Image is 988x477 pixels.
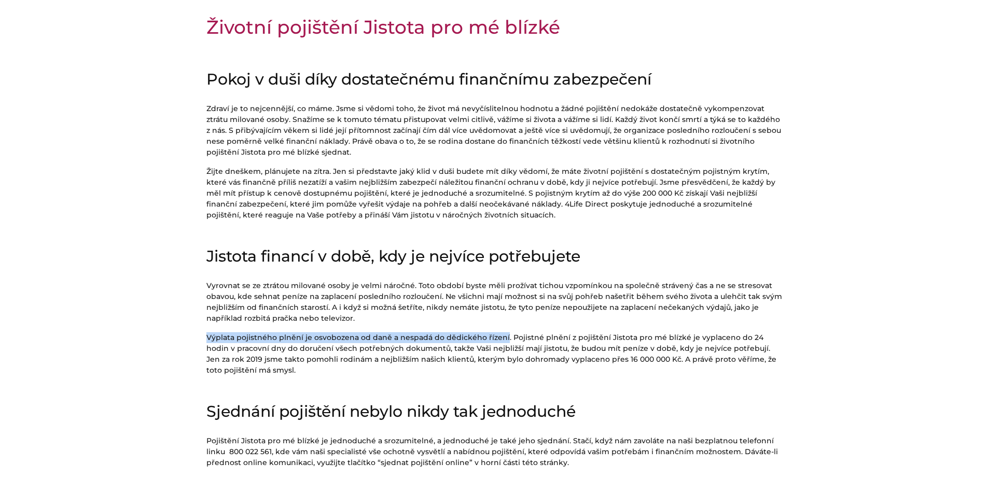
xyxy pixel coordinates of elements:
p: Pojištění Jistota pro mé blízké je jednoduché a srozumitelné, a jednoduché je také jeho sjednání.... [206,435,782,468]
p: Žijte dneškem, plánujete na zítra. Jen si představte jaký klid v duši budete mít díky vědomí, že ... [206,166,782,221]
p: Výplata pojistného plnění je osvobozena od daně a nespadá do dědického řízení. Pojistné plnění z ... [206,332,782,376]
h2: Pokoj v duši díky dostatečnému finančnímu zabezpečení [206,70,782,89]
h1: Životní pojištění Jistota pro mé blízké [206,14,782,40]
h2: Jistota financí v době, kdy je nejvíce potřebujete [206,247,782,266]
h2: Sjednání pojištění nebylo nikdy tak jednoduché [206,402,782,421]
p: Zdraví je to nejcennější, co máme. Jsme si vědomi toho, že život má nevyčíslitelnou hodnotu a žád... [206,103,782,158]
p: Vyrovnat se ze ztrátou milované osoby je velmi náročné. Toto období byste měli prožívat tichou vz... [206,280,782,324]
